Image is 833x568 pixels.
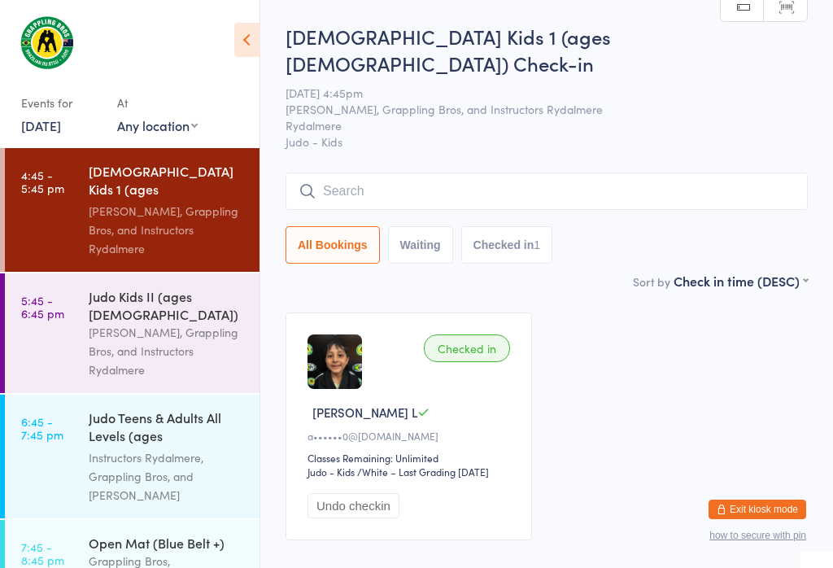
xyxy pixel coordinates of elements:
span: [DATE] 4:45pm [286,85,783,101]
div: a••••••0@[DOMAIN_NAME] [307,429,515,443]
div: Checked in [424,334,510,362]
input: Search [286,173,808,210]
div: Any location [117,116,198,134]
div: Check in time (DESC) [674,272,808,290]
button: Waiting [388,226,453,264]
button: Exit kiosk mode [709,500,806,519]
div: Open Mat (Blue Belt +) [89,534,246,552]
time: 5:45 - 6:45 pm [21,294,64,320]
time: 7:45 - 8:45 pm [21,540,64,566]
div: [PERSON_NAME], Grappling Bros, and Instructors Rydalmere [89,323,246,379]
span: [PERSON_NAME] L [312,404,417,421]
time: 4:45 - 5:45 pm [21,168,64,194]
span: [PERSON_NAME], Grappling Bros, and Instructors Rydalmere [286,101,783,117]
a: 5:45 -6:45 pmJudo Kids II (ages [DEMOGRAPHIC_DATA])[PERSON_NAME], Grappling Bros, and Instructors... [5,273,259,393]
button: All Bookings [286,226,380,264]
h2: [DEMOGRAPHIC_DATA] Kids 1 (ages [DEMOGRAPHIC_DATA]) Check-in [286,23,808,76]
div: [PERSON_NAME], Grappling Bros, and Instructors Rydalmere [89,202,246,258]
a: [DATE] [21,116,61,134]
div: 1 [534,238,540,251]
div: [DEMOGRAPHIC_DATA] Kids 1 (ages [DEMOGRAPHIC_DATA]) [89,162,246,202]
span: Judo - Kids [286,133,808,150]
div: Classes Remaining: Unlimited [307,451,515,465]
button: Undo checkin [307,493,399,518]
time: 6:45 - 7:45 pm [21,415,63,441]
button: how to secure with pin [709,530,806,541]
img: image1722322234.png [307,334,362,389]
div: Judo Kids II (ages [DEMOGRAPHIC_DATA]) [89,287,246,323]
div: At [117,90,198,116]
a: 6:45 -7:45 pmJudo Teens & Adults All Levels (ages [DEMOGRAPHIC_DATA]+)Instructors Rydalmere, Grap... [5,395,259,518]
div: Events for [21,90,101,116]
div: Judo Teens & Adults All Levels (ages [DEMOGRAPHIC_DATA]+) [89,409,246,448]
a: 4:45 -5:45 pm[DEMOGRAPHIC_DATA] Kids 1 (ages [DEMOGRAPHIC_DATA])[PERSON_NAME], Grappling Bros, an... [5,148,259,272]
div: Judo - Kids [307,465,355,478]
label: Sort by [633,273,670,290]
img: Grappling Bros Rydalmere [16,12,77,73]
span: / White – Last Grading [DATE] [357,465,489,478]
button: Checked in1 [461,226,553,264]
span: Rydalmere [286,117,783,133]
div: Instructors Rydalmere, Grappling Bros, and [PERSON_NAME] [89,448,246,505]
